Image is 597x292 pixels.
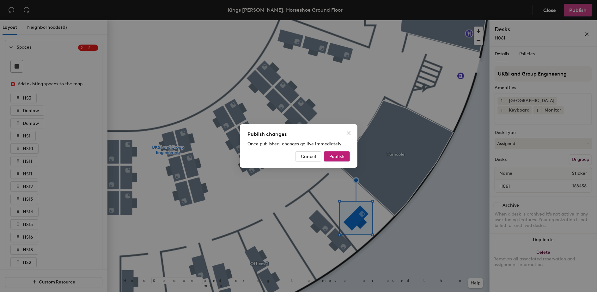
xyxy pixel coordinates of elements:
span: Cancel [301,154,316,159]
div: Publish changes [247,131,350,138]
span: Close [344,131,354,136]
button: Close [344,128,354,138]
button: Cancel [295,151,321,161]
span: Publish [329,154,344,159]
button: Publish [324,151,350,161]
span: Once published, changes go live immediately [247,141,342,147]
span: close [346,131,351,136]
